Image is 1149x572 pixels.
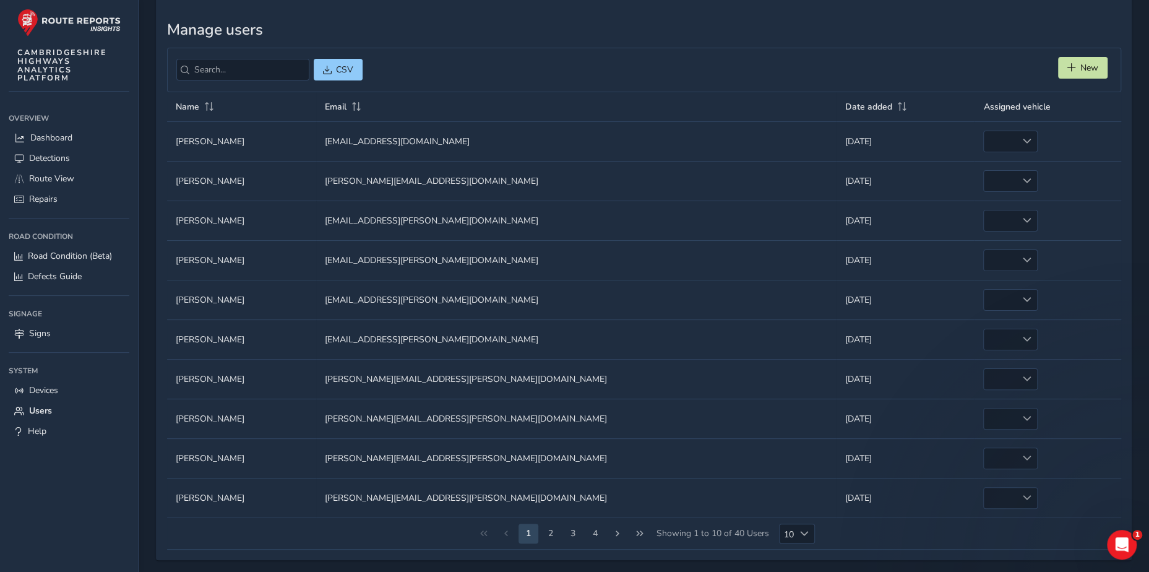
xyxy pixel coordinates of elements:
[30,132,72,144] span: Dashboard
[630,524,650,544] button: Last Page
[9,362,129,380] div: System
[167,359,316,399] td: [PERSON_NAME]
[836,161,975,201] td: [DATE]
[316,359,836,399] td: [PERSON_NAME][EMAIL_ADDRESS][PERSON_NAME][DOMAIN_NAME]
[167,21,1121,39] h3: Manage users
[9,323,129,344] a: Signs
[17,9,121,37] img: rr logo
[316,478,836,518] td: [PERSON_NAME][EMAIL_ADDRESS][PERSON_NAME][DOMAIN_NAME]
[316,399,836,438] td: [PERSON_NAME][EMAIL_ADDRESS][PERSON_NAME][DOMAIN_NAME]
[167,399,316,438] td: [PERSON_NAME]
[836,201,975,240] td: [DATE]
[29,405,52,417] span: Users
[652,524,773,544] span: Showing 1 to 10 of 40 Users
[167,161,316,201] td: [PERSON_NAME]
[29,152,70,164] span: Detections
[608,524,627,544] button: Next Page
[167,438,316,478] td: [PERSON_NAME]
[9,148,129,168] a: Detections
[836,399,975,438] td: [DATE]
[794,524,814,543] div: Choose
[9,246,129,266] a: Road Condition (Beta)
[316,280,836,319] td: [EMAIL_ADDRESS][PERSON_NAME][DOMAIN_NAME]
[28,250,112,262] span: Road Condition (Beta)
[519,524,538,544] button: Page 2
[1107,530,1137,560] iframe: Intercom live chat
[29,384,58,396] span: Devices
[28,271,82,282] span: Defects Guide
[836,240,975,280] td: [DATE]
[541,524,561,544] button: Page 3
[780,524,794,543] span: 10
[9,305,129,323] div: Signage
[167,201,316,240] td: [PERSON_NAME]
[316,161,836,201] td: [PERSON_NAME][EMAIL_ADDRESS][DOMAIN_NAME]
[845,101,892,113] span: Date added
[17,48,107,82] span: CAMBRIDGESHIRE HIGHWAYS ANALYTICS PLATFORM
[585,524,605,544] button: Page 5
[9,421,129,441] a: Help
[29,193,58,205] span: Repairs
[316,201,836,240] td: [EMAIL_ADDRESS][PERSON_NAME][DOMAIN_NAME]
[167,240,316,280] td: [PERSON_NAME]
[9,380,129,401] a: Devices
[836,319,975,359] td: [DATE]
[316,319,836,359] td: [EMAIL_ADDRESS][PERSON_NAME][DOMAIN_NAME]
[314,59,363,80] button: CSV
[563,524,583,544] button: Page 4
[9,227,129,246] div: Road Condition
[983,101,1050,113] span: Assigned vehicle
[176,59,309,80] input: Search...
[9,168,129,189] a: Route View
[167,319,316,359] td: [PERSON_NAME]
[836,359,975,399] td: [DATE]
[9,401,129,421] a: Users
[836,438,975,478] td: [DATE]
[325,101,346,113] span: Email
[316,240,836,280] td: [EMAIL_ADDRESS][PERSON_NAME][DOMAIN_NAME]
[9,189,129,209] a: Repairs
[836,478,975,518] td: [DATE]
[836,121,975,161] td: [DATE]
[29,327,51,339] span: Signs
[336,64,353,76] span: CSV
[1132,530,1142,540] span: 1
[28,425,46,437] span: Help
[1058,57,1108,79] button: New
[9,109,129,128] div: Overview
[167,121,316,161] td: [PERSON_NAME]
[836,280,975,319] td: [DATE]
[1080,62,1098,74] span: New
[9,266,129,287] a: Defects Guide
[167,280,316,319] td: [PERSON_NAME]
[167,478,316,518] td: [PERSON_NAME]
[29,173,74,184] span: Route View
[316,121,836,161] td: [EMAIL_ADDRESS][DOMAIN_NAME]
[176,101,199,113] span: Name
[9,128,129,148] a: Dashboard
[316,438,836,478] td: [PERSON_NAME][EMAIL_ADDRESS][PERSON_NAME][DOMAIN_NAME]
